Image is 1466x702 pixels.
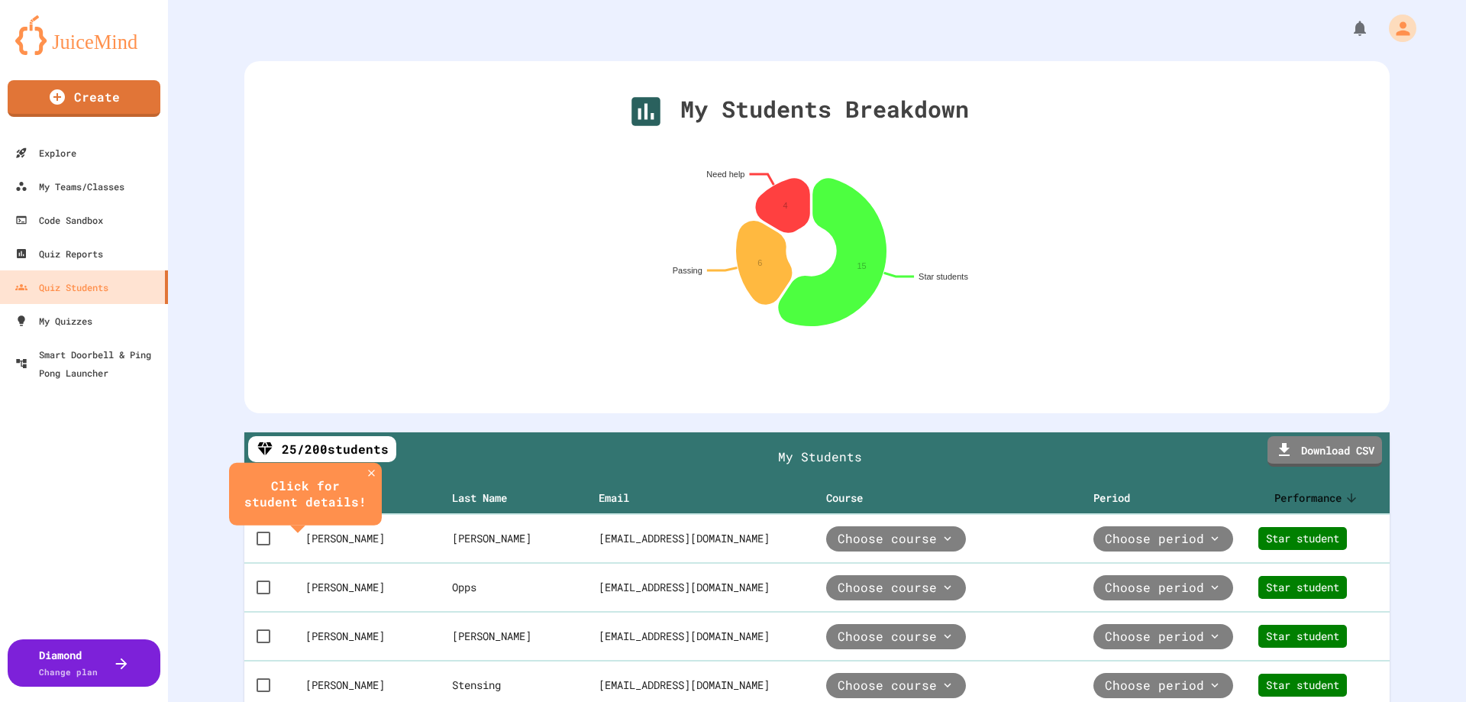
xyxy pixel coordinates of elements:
img: logo-orange.svg [15,15,153,55]
div: Star student [1258,576,1347,599]
div: [PERSON_NAME] [305,629,452,644]
text: Need help [706,170,744,179]
div: My Account [1373,11,1420,46]
div: Smart Doorbell & Ping Pong Launcher [15,345,162,382]
span: Performance [1274,489,1361,507]
h1: My Students [257,448,1384,466]
div: My Students Breakdown [627,92,969,131]
span: Choose period [1105,677,1204,694]
div: [PERSON_NAME] [305,531,452,546]
div: My Notifications [1322,15,1373,41]
div: [PERSON_NAME] [452,531,599,546]
a: Create [8,80,160,117]
a: Download CSV [1267,436,1382,467]
div: [PERSON_NAME] [452,629,599,644]
span: Choose course [838,677,937,694]
span: Choose course [838,579,937,597]
div: Star student [1258,527,1347,550]
div: [PERSON_NAME] [305,678,452,693]
span: Choose period [1105,628,1204,645]
span: 25 / 200 students [282,440,389,458]
span: Last Name [452,489,527,507]
span: Choose period [1105,579,1204,597]
text: Passing [673,266,702,275]
text: Star students [919,272,968,281]
div: Click for student details! [244,478,366,510]
span: Course [826,489,883,507]
div: [EMAIL_ADDRESS][DOMAIN_NAME] [599,678,826,693]
div: Code Sandbox [15,211,103,229]
div: Opps [452,580,599,595]
div: [EMAIL_ADDRESS][DOMAIN_NAME] [599,531,826,546]
iframe: chat widget [1402,641,1451,687]
span: Period [1093,489,1150,507]
div: [PERSON_NAME] [305,580,452,595]
span: Choose course [838,530,937,548]
span: Choose period [1105,530,1204,548]
div: [EMAIL_ADDRESS][DOMAIN_NAME] [599,629,826,644]
div: Quiz Students [15,278,108,296]
div: My Teams/Classes [15,177,124,196]
div: Stensing [452,678,599,693]
div: Star student [1258,674,1347,697]
button: DiamondChange plan [8,639,160,687]
span: Choose course [838,628,937,645]
div: [EMAIL_ADDRESS][DOMAIN_NAME] [599,580,826,595]
span: Change plan [39,666,98,678]
div: My Quizzes [15,312,92,330]
div: Quiz Reports [15,244,103,263]
div: Star student [1258,625,1347,648]
button: close [362,464,381,483]
div: Explore [15,144,76,162]
span: Email [599,489,649,507]
iframe: chat widget [1339,574,1451,639]
div: Diamond [39,647,98,679]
